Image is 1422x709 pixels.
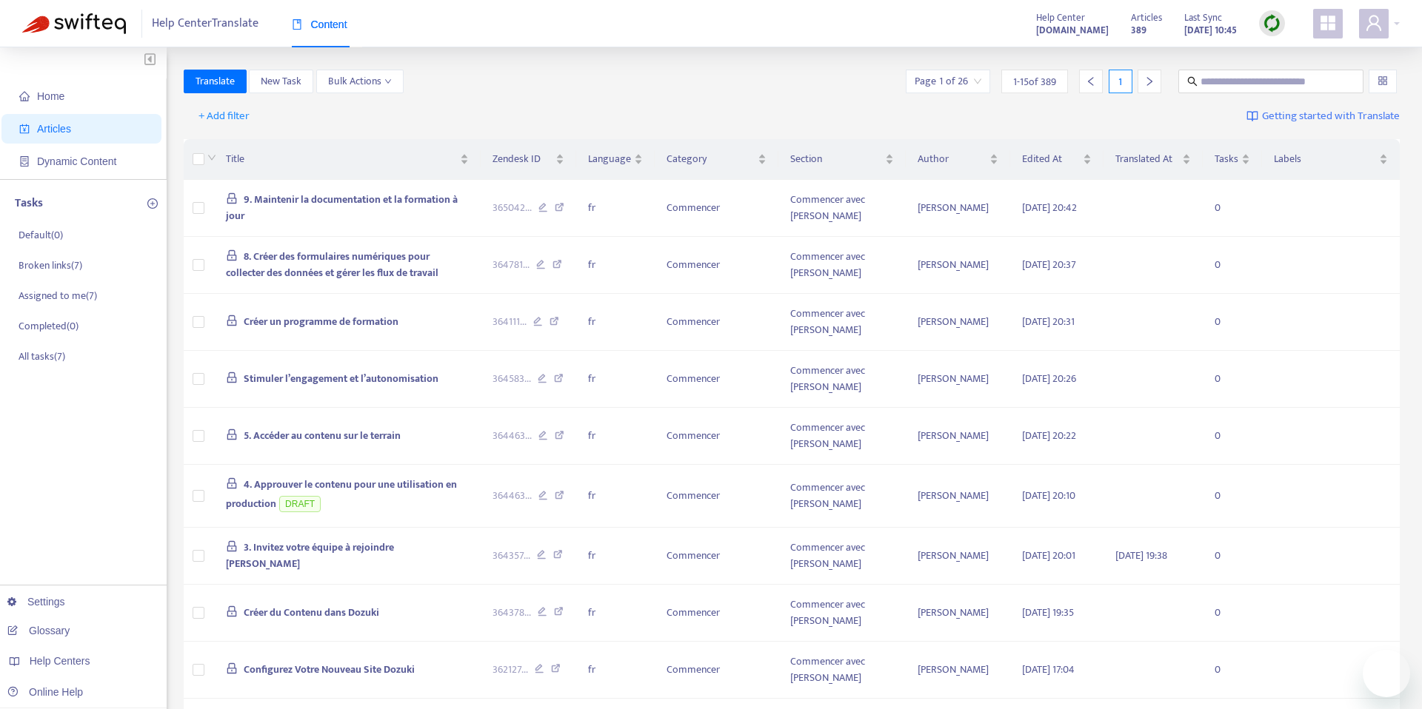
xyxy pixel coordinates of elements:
td: 0 [1203,294,1262,351]
img: image-link [1246,110,1258,122]
span: lock [226,315,238,326]
span: [DATE] 17:04 [1022,661,1075,678]
span: Stimuler l’engagement et l’autonomisation [244,370,438,387]
span: Configurez Votre Nouveau Site Dozuki [244,661,415,678]
span: 364357 ... [493,548,530,564]
td: Commencer [655,180,778,237]
td: 0 [1203,180,1262,237]
td: fr [576,408,655,465]
span: 364781 ... [493,257,530,273]
span: home [19,91,30,101]
th: Section [778,139,906,180]
span: + Add filter [198,107,250,125]
span: lock [226,429,238,440]
span: lock [226,662,238,674]
span: 364378 ... [493,605,531,621]
td: fr [576,465,655,528]
th: Author [906,139,1010,180]
span: Dynamic Content [37,155,116,167]
th: Title [214,139,481,180]
span: user [1365,14,1383,32]
span: [DATE] 20:10 [1022,487,1075,504]
td: 0 [1203,585,1262,642]
td: [PERSON_NAME] [906,180,1010,237]
span: lock [226,605,238,617]
button: Translate [184,70,247,93]
span: 9. Maintenir la documentation et la formation à jour [226,191,458,224]
button: Bulk Actionsdown [316,70,404,93]
span: 8. Créer des formulaires numériques pour collecter des données et gérer les flux de travail [226,248,438,281]
span: Category [667,151,755,167]
span: Title [226,151,457,167]
span: Zendesk ID [493,151,553,167]
span: 5. Accéder au contenu sur le terrain [244,427,401,444]
button: + Add filter [187,104,261,128]
img: sync.dc5367851b00ba804db3.png [1263,14,1281,33]
span: account-book [19,124,30,134]
span: Créer un programme de formation [244,313,398,330]
span: search [1187,76,1198,87]
span: [DATE] 19:35 [1022,604,1074,621]
img: Swifteq [22,13,126,34]
td: fr [576,528,655,585]
span: Créer du Contenu dans Dozuki [244,604,379,621]
td: Commencer [655,585,778,642]
span: 364463 ... [493,488,532,504]
p: Completed ( 0 ) [19,318,79,334]
td: Commencer avec [PERSON_NAME] [778,294,906,351]
td: 0 [1203,642,1262,699]
span: appstore [1319,14,1337,32]
span: Articles [37,123,71,135]
span: [DATE] 20:26 [1022,370,1076,387]
a: Getting started with Translate [1246,104,1400,128]
td: Commencer avec [PERSON_NAME] [778,180,906,237]
span: right [1144,76,1155,87]
span: plus-circle [147,198,158,209]
span: [DATE] 20:37 [1022,256,1076,273]
span: Help Centers [30,655,90,667]
td: 0 [1203,351,1262,408]
span: 4. Approuver le contenu pour une utilisation en production [226,476,457,512]
span: lock [226,192,238,204]
td: Commencer avec [PERSON_NAME] [778,351,906,408]
iframe: Number of unread messages [1383,647,1413,662]
td: fr [576,237,655,294]
p: Tasks [15,195,43,212]
td: Commencer [655,465,778,528]
th: Labels [1262,139,1400,180]
td: [PERSON_NAME] [906,294,1010,351]
a: Settings [7,596,65,608]
td: [PERSON_NAME] [906,408,1010,465]
span: Articles [1131,10,1162,26]
td: fr [576,351,655,408]
div: 1 [1109,70,1132,93]
td: [PERSON_NAME] [906,642,1010,699]
span: [DATE] 20:42 [1022,199,1077,216]
td: Commencer avec [PERSON_NAME] [778,237,906,294]
th: Zendesk ID [481,139,576,180]
p: Assigned to me ( 7 ) [19,288,97,303]
span: Tasks [1215,151,1238,167]
span: Help Center Translate [152,10,258,38]
td: [PERSON_NAME] [906,585,1010,642]
a: Online Help [7,686,83,698]
td: fr [576,294,655,351]
span: 364463 ... [493,428,532,444]
p: Broken links ( 7 ) [19,258,82,273]
span: [DATE] 20:01 [1022,547,1075,564]
span: Help Center [1036,10,1085,26]
td: fr [576,642,655,699]
td: Commencer avec [PERSON_NAME] [778,585,906,642]
th: Edited At [1010,139,1103,180]
th: Category [655,139,778,180]
td: [PERSON_NAME] [906,465,1010,528]
td: Commencer [655,237,778,294]
p: All tasks ( 7 ) [19,349,65,364]
th: Tasks [1203,139,1262,180]
span: 362127 ... [493,662,528,678]
a: Glossary [7,625,70,636]
a: [DOMAIN_NAME] [1036,21,1109,38]
span: Content [292,19,347,30]
td: Commencer [655,528,778,585]
span: 1 - 15 of 389 [1013,74,1056,90]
